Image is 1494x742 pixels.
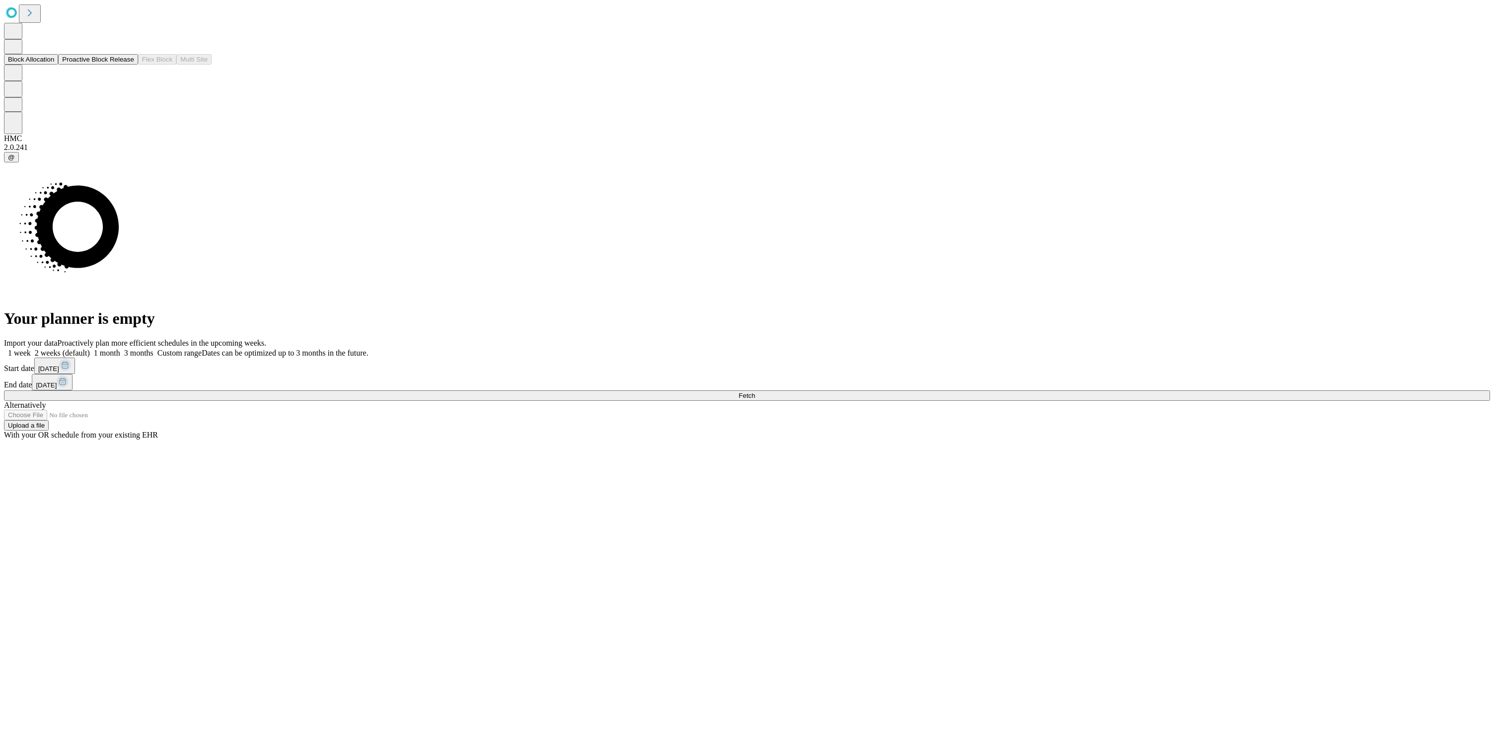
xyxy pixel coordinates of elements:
[138,54,176,65] button: Flex Block
[4,309,1490,328] h1: Your planner is empty
[4,54,58,65] button: Block Allocation
[4,143,1490,152] div: 2.0.241
[176,54,212,65] button: Multi Site
[157,349,202,357] span: Custom range
[4,390,1490,401] button: Fetch
[4,339,58,347] span: Import your data
[8,153,15,161] span: @
[35,349,90,357] span: 2 weeks (default)
[94,349,120,357] span: 1 month
[124,349,153,357] span: 3 months
[38,365,59,372] span: [DATE]
[4,358,1490,374] div: Start date
[202,349,368,357] span: Dates can be optimized up to 3 months in the future.
[32,374,73,390] button: [DATE]
[34,358,75,374] button: [DATE]
[4,431,158,439] span: With your OR schedule from your existing EHR
[4,401,46,409] span: Alternatively
[739,392,755,399] span: Fetch
[8,349,31,357] span: 1 week
[36,381,57,389] span: [DATE]
[58,339,266,347] span: Proactively plan more efficient schedules in the upcoming weeks.
[58,54,138,65] button: Proactive Block Release
[4,152,19,162] button: @
[4,134,1490,143] div: HMC
[4,420,49,431] button: Upload a file
[4,374,1490,390] div: End date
